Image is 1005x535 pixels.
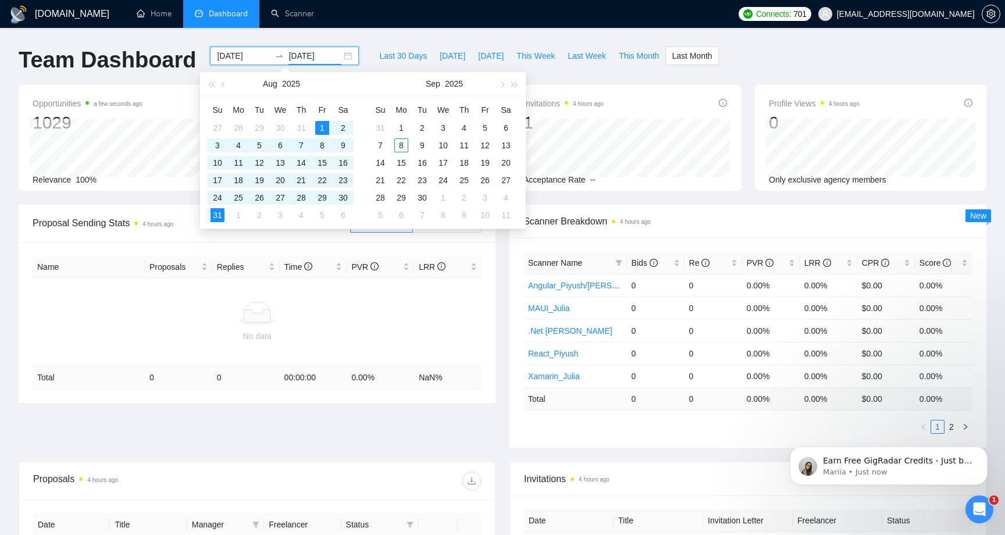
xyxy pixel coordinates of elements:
[747,258,774,267] span: PVR
[291,189,312,206] td: 2025-08-28
[211,121,224,135] div: 27
[685,274,742,297] td: 0
[312,189,333,206] td: 2025-08-29
[373,47,433,65] button: Last 30 Days
[379,49,427,62] span: Last 30 Days
[284,262,312,272] span: Time
[965,495,993,523] iframe: Intercom live chat
[943,259,951,267] span: info-circle
[333,154,354,172] td: 2025-08-16
[412,137,433,154] td: 2025-09-09
[370,189,391,206] td: 2025-09-28
[370,137,391,154] td: 2025-09-07
[478,208,492,222] div: 10
[404,516,416,533] span: filter
[231,156,245,170] div: 11
[271,9,314,19] a: searchScanner
[270,154,291,172] td: 2025-08-13
[620,219,651,225] time: 4 hours ago
[211,156,224,170] div: 10
[433,119,454,137] td: 2025-09-03
[982,9,1000,19] span: setting
[211,208,224,222] div: 31
[391,154,412,172] td: 2025-09-15
[263,72,277,95] button: Aug
[336,173,350,187] div: 23
[475,119,496,137] td: 2025-09-05
[528,304,570,313] a: MAUI_Julia
[249,137,270,154] td: 2025-08-05
[252,173,266,187] div: 19
[270,101,291,119] th: We
[145,256,212,279] th: Proposals
[650,259,658,267] span: info-circle
[391,101,412,119] th: Mo
[862,258,889,267] span: CPR
[212,256,280,279] th: Replies
[336,156,350,170] div: 16
[426,72,440,95] button: Sep
[496,189,516,206] td: 2025-10-04
[391,189,412,206] td: 2025-09-29
[273,121,287,135] div: 30
[619,49,659,62] span: This Month
[415,121,429,135] div: 2
[207,206,228,224] td: 2025-08-31
[26,35,45,53] img: Profile image for Mariia
[252,138,266,152] div: 5
[496,101,516,119] th: Sa
[370,154,391,172] td: 2025-09-14
[499,156,513,170] div: 20
[228,101,249,119] th: Mo
[211,191,224,205] div: 24
[437,262,446,270] span: info-circle
[195,9,203,17] span: dashboard
[436,121,450,135] div: 3
[291,119,312,137] td: 2025-07-31
[252,191,266,205] div: 26
[336,191,350,205] div: 30
[445,72,463,95] button: 2025
[440,49,465,62] span: [DATE]
[231,173,245,187] div: 18
[665,47,718,65] button: Last Month
[829,101,860,107] time: 4 hours ago
[920,258,951,267] span: Score
[294,156,308,170] div: 14
[590,175,596,184] span: --
[412,119,433,137] td: 2025-09-02
[373,138,387,152] div: 7
[454,189,475,206] td: 2025-10-02
[689,258,710,267] span: Re
[391,206,412,224] td: 2025-10-06
[270,172,291,189] td: 2025-08-20
[457,138,471,152] div: 11
[612,47,665,65] button: This Month
[743,9,753,19] img: upwork-logo.png
[207,154,228,172] td: 2025-08-10
[475,206,496,224] td: 2025-10-10
[454,101,475,119] th: Th
[294,121,308,135] div: 31
[463,476,480,486] span: download
[881,259,889,267] span: info-circle
[273,208,287,222] div: 3
[17,24,215,63] div: message notification from Mariia, Just now. Earn Free GigRadar Credits - Just by Sharing Your Sto...
[478,49,504,62] span: [DATE]
[478,173,492,187] div: 26
[76,175,97,184] span: 100%
[433,206,454,224] td: 2025-10-08
[291,137,312,154] td: 2025-08-07
[228,119,249,137] td: 2025-07-28
[249,189,270,206] td: 2025-08-26
[231,191,245,205] div: 25
[333,119,354,137] td: 2025-08-02
[252,521,259,528] span: filter
[336,208,350,222] div: 6
[915,297,972,319] td: 0.00%
[615,259,622,266] span: filter
[510,47,561,65] button: This Week
[273,156,287,170] div: 13
[249,101,270,119] th: Tu
[228,137,249,154] td: 2025-08-04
